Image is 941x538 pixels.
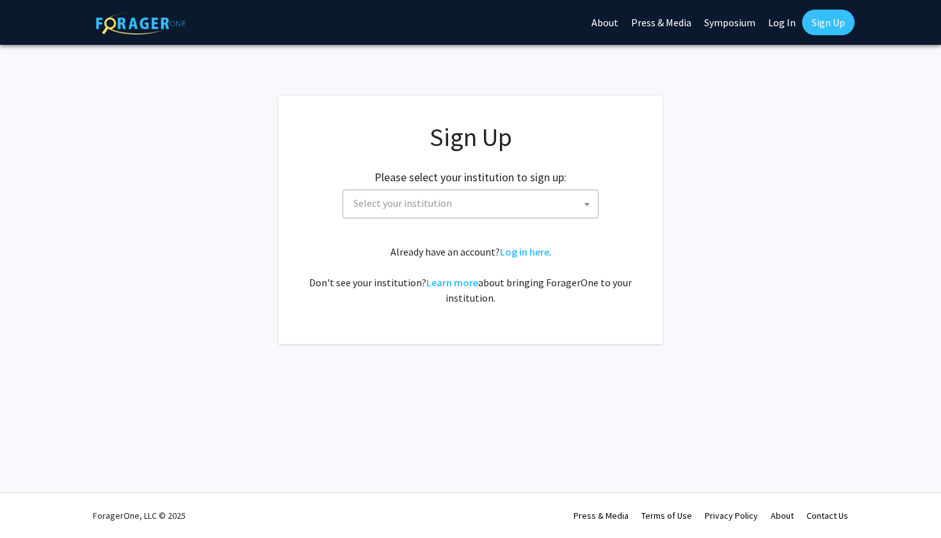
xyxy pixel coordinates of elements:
[342,190,599,218] span: Select your institution
[93,493,186,538] div: ForagerOne, LLC © 2025
[807,510,848,521] a: Contact Us
[641,510,692,521] a: Terms of Use
[426,276,478,289] a: Learn more about bringing ForagerOne to your institution
[353,197,452,209] span: Select your institution
[374,170,567,184] h2: Please select your institution to sign up:
[574,510,629,521] a: Press & Media
[348,190,598,216] span: Select your institution
[802,10,855,35] a: Sign Up
[705,510,758,521] a: Privacy Policy
[304,244,637,306] div: Already have an account? . Don't see your institution? about bringing ForagerOne to your institut...
[304,122,637,152] h1: Sign Up
[771,510,794,521] a: About
[500,245,549,258] a: Log in here
[96,12,186,35] img: ForagerOne Logo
